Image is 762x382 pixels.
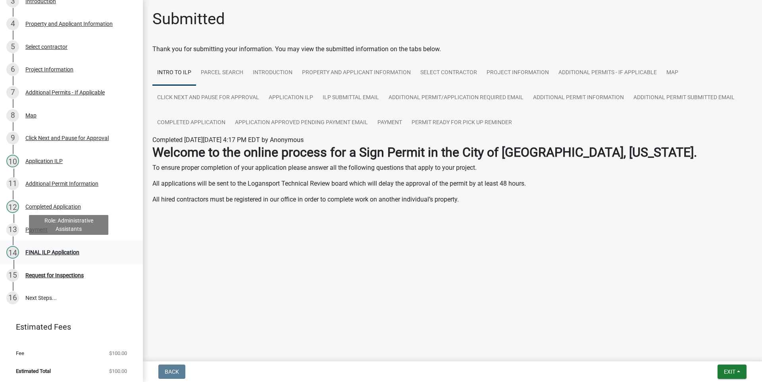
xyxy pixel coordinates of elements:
[152,10,225,29] h1: Submitted
[158,365,185,379] button: Back
[6,292,19,304] div: 16
[6,17,19,30] div: 4
[109,369,127,374] span: $100.00
[297,60,416,86] a: Property and Applicant Information
[6,155,19,167] div: 10
[6,223,19,236] div: 13
[25,204,81,209] div: Completed Application
[16,351,24,356] span: Fee
[109,351,127,356] span: $100.00
[230,110,373,136] a: Application Approved Pending Payment Email
[416,60,482,86] a: Select contractor
[152,136,304,144] span: Completed [DATE][DATE] 4:17 PM EDT by Anonymous
[6,269,19,282] div: 15
[6,246,19,259] div: 14
[25,273,84,278] div: Request for Inspections
[152,44,752,54] div: Thank you for submitting your information. You may view the submitted information on the tabs below.
[407,110,517,136] a: Permit ready for pick up reminder
[25,67,73,72] div: Project Information
[152,110,230,136] a: Completed Application
[629,85,739,111] a: Additional Permit Submitted Email
[165,369,179,375] span: Back
[6,40,19,53] div: 5
[662,60,683,86] a: Map
[718,365,747,379] button: Exit
[318,85,384,111] a: ILP Submittal Email
[25,44,67,50] div: Select contractor
[25,21,113,27] div: Property and Applicant Information
[264,85,318,111] a: Application ILP
[196,60,248,86] a: Parcel search
[16,369,51,374] span: Estimated Total
[482,60,554,86] a: Project Information
[384,85,528,111] a: Additional Permit/Application Required Email
[25,181,98,186] div: Additional Permit Information
[724,369,735,375] span: Exit
[6,177,19,190] div: 11
[373,110,407,136] a: Payment
[152,85,264,111] a: Click Next and Pause for Approval
[6,200,19,213] div: 12
[29,215,108,235] div: Role: Administrative Assistants
[25,90,105,95] div: Additional Permits - If Applicable
[152,195,752,204] p: All hired contractors must be registered in our office in order to complete work on another indiv...
[152,145,697,160] strong: Welcome to the online process for a Sign Permit in the City of [GEOGRAPHIC_DATA], [US_STATE].
[25,158,63,164] div: Application ILP
[152,179,752,188] p: All applications will be sent to the Logansport Technical Review board which will delay the appro...
[6,86,19,99] div: 7
[152,60,196,86] a: Intro to ILP
[248,60,297,86] a: Introduction
[25,250,79,255] div: FINAL ILP Application
[25,135,109,141] div: Click Next and Pause for Approval
[6,109,19,122] div: 8
[6,132,19,144] div: 9
[6,63,19,76] div: 6
[152,163,752,173] p: To ensure proper completion of your application please answer all the following questions that ap...
[554,60,662,86] a: Additional Permits - If Applicable
[25,113,37,118] div: Map
[528,85,629,111] a: Additional Permit Information
[6,319,130,335] a: Estimated Fees
[25,227,48,232] div: Payment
